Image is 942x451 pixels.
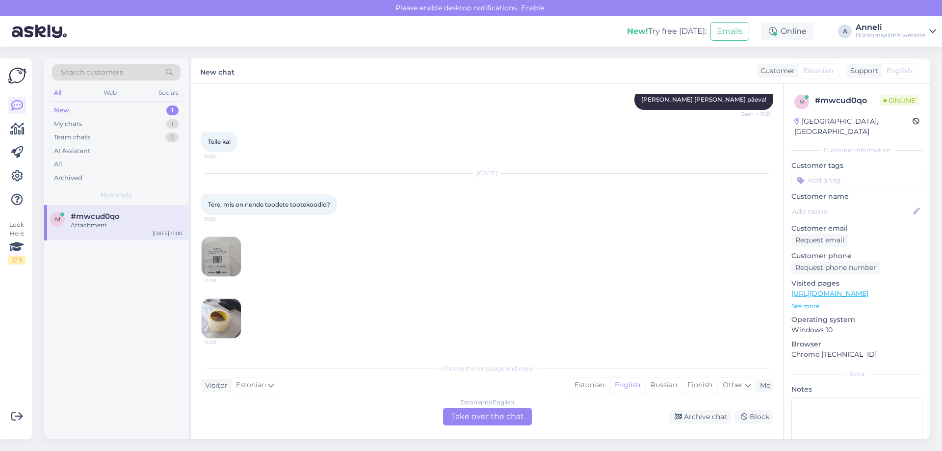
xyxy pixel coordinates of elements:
[710,22,749,41] button: Emails
[201,380,228,391] div: Visitor
[791,251,922,261] p: Customer phone
[887,66,912,76] span: English
[202,299,241,338] img: Attachment
[761,23,814,40] div: Online
[791,370,922,378] div: Extra
[735,410,773,424] div: Block
[208,138,231,145] span: Teile ka!
[846,66,878,76] div: Support
[880,95,919,106] span: Online
[208,201,330,208] span: Tere, mis on nende toodete tootekoodid?
[791,339,922,349] p: Browser
[71,221,183,230] div: Attachment
[641,96,766,103] span: [PERSON_NAME] [PERSON_NAME] päeva!
[71,212,120,221] span: #mwcud0qo
[8,256,26,265] div: 2 / 3
[201,364,773,373] div: Choose the language and reply
[756,380,770,391] div: Me
[791,160,922,171] p: Customer tags
[443,408,532,425] div: Take over the chat
[54,133,90,142] div: Team chats
[205,339,241,346] span: 11:00
[791,302,922,311] p: See more ...
[791,315,922,325] p: Operating system
[8,66,26,85] img: Askly Logo
[8,220,26,265] div: Look Here
[54,106,69,115] div: New
[815,95,880,106] div: # mwcud0qo
[791,325,922,335] p: Windows 10
[460,398,514,407] div: Estonian to English
[733,110,770,118] span: Seen ✓ 11:51
[54,173,82,183] div: Archived
[55,215,60,223] span: m
[609,378,645,393] div: English
[791,289,868,298] a: [URL][DOMAIN_NAME]
[645,378,682,393] div: Russian
[682,378,717,393] div: Finnish
[791,261,880,274] div: Request phone number
[627,26,706,37] div: Try free [DATE]:
[803,66,833,76] span: Estonian
[52,86,63,99] div: All
[54,159,62,169] div: All
[669,410,731,424] div: Archive chat
[791,173,922,187] input: Add a tag
[757,66,795,76] div: Customer
[101,190,132,199] span: New chats
[518,3,547,12] span: Enable
[165,133,179,142] div: 3
[204,153,241,160] span: 12:00
[61,67,123,78] span: Search customers
[166,106,179,115] div: 1
[791,349,922,360] p: Chrome [TECHNICAL_ID]
[102,86,119,99] div: Web
[205,277,241,284] span: 11:00
[838,25,852,38] div: A
[791,223,922,234] p: Customer email
[791,384,922,395] p: Notes
[791,191,922,202] p: Customer name
[166,119,179,129] div: 1
[157,86,181,99] div: Socials
[202,237,241,276] img: Attachment
[791,146,922,155] div: Customer information
[204,215,241,223] span: 11:00
[236,380,266,391] span: Estonian
[856,24,936,39] a: AnneliBüroomaailm's website
[856,24,925,31] div: Anneli
[799,98,805,106] span: m
[570,378,609,393] div: Estonian
[153,230,183,237] div: [DATE] 11:00
[794,116,913,137] div: [GEOGRAPHIC_DATA], [GEOGRAPHIC_DATA]
[723,380,743,389] span: Other
[856,31,925,39] div: Büroomaailm's website
[54,119,82,129] div: My chats
[54,146,90,156] div: AI Assistant
[791,234,848,247] div: Request email
[792,206,911,217] input: Add name
[200,64,235,78] label: New chat
[627,27,648,36] b: New!
[201,169,773,178] div: [DATE]
[791,278,922,289] p: Visited pages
